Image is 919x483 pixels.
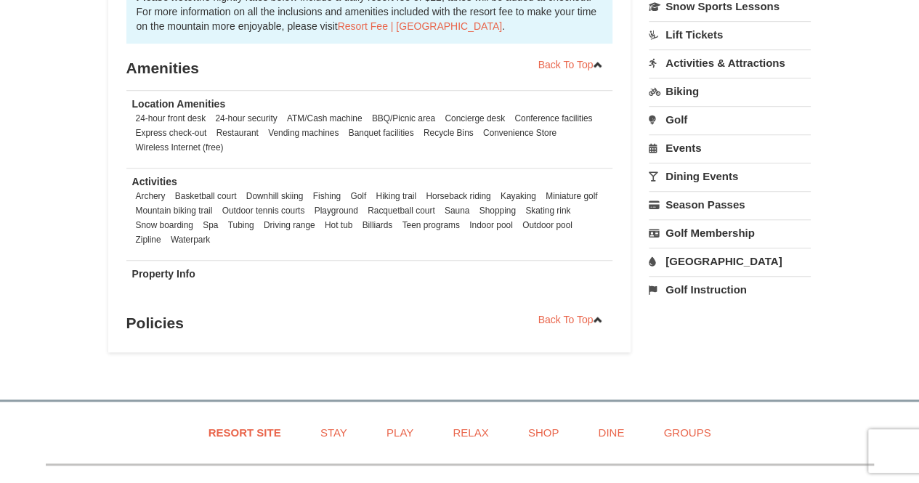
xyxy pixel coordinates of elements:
[311,203,362,218] li: Playground
[368,111,439,126] li: BBQ/Picnic area
[422,189,494,203] li: Horseback riding
[466,218,517,232] li: Indoor pool
[171,189,240,203] li: Basketball court
[434,416,506,449] a: Relax
[476,203,519,218] li: Shopping
[649,49,811,76] a: Activities & Attractions
[260,218,319,232] li: Driving range
[511,111,596,126] li: Conference facilities
[364,203,439,218] li: Racquetball court
[372,189,420,203] li: Hiking trail
[132,176,177,187] strong: Activities
[126,309,613,338] h3: Policies
[542,189,601,203] li: Miniature golf
[649,191,811,218] a: Season Passes
[309,189,344,203] li: Fishing
[529,54,613,76] a: Back To Top
[649,106,811,133] a: Golf
[649,163,811,190] a: Dining Events
[522,203,574,218] li: Skating rink
[132,232,165,247] li: Zipline
[649,248,811,275] a: [GEOGRAPHIC_DATA]
[132,111,210,126] li: 24-hour front desk
[132,189,169,203] li: Archery
[132,218,197,232] li: Snow boarding
[580,416,642,449] a: Dine
[649,78,811,105] a: Biking
[264,126,342,140] li: Vending machines
[126,54,613,83] h3: Amenities
[213,126,262,140] li: Restaurant
[243,189,307,203] li: Downhill skiing
[441,111,509,126] li: Concierge desk
[190,416,299,449] a: Resort Site
[510,416,578,449] a: Shop
[132,268,195,280] strong: Property Info
[368,416,432,449] a: Play
[441,203,473,218] li: Sauna
[132,140,227,155] li: Wireless Internet (free)
[420,126,477,140] li: Recycle Bins
[345,126,418,140] li: Banquet facilities
[211,111,280,126] li: 24-hour security
[224,218,258,232] li: Tubing
[321,218,356,232] li: Hot tub
[649,276,811,303] a: Golf Instruction
[132,203,216,218] li: Mountain biking trail
[399,218,463,232] li: Teen programs
[132,126,211,140] li: Express check-out
[529,309,613,330] a: Back To Top
[519,218,576,232] li: Outdoor pool
[167,232,214,247] li: Waterpark
[649,21,811,48] a: Lift Tickets
[199,218,222,232] li: Spa
[283,111,366,126] li: ATM/Cash machine
[649,134,811,161] a: Events
[645,416,729,449] a: Groups
[479,126,560,140] li: Convenience Store
[338,20,502,32] a: Resort Fee | [GEOGRAPHIC_DATA]
[347,189,370,203] li: Golf
[359,218,397,232] li: Billiards
[302,416,365,449] a: Stay
[497,189,540,203] li: Kayaking
[219,203,309,218] li: Outdoor tennis courts
[132,98,226,110] strong: Location Amenities
[649,219,811,246] a: Golf Membership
